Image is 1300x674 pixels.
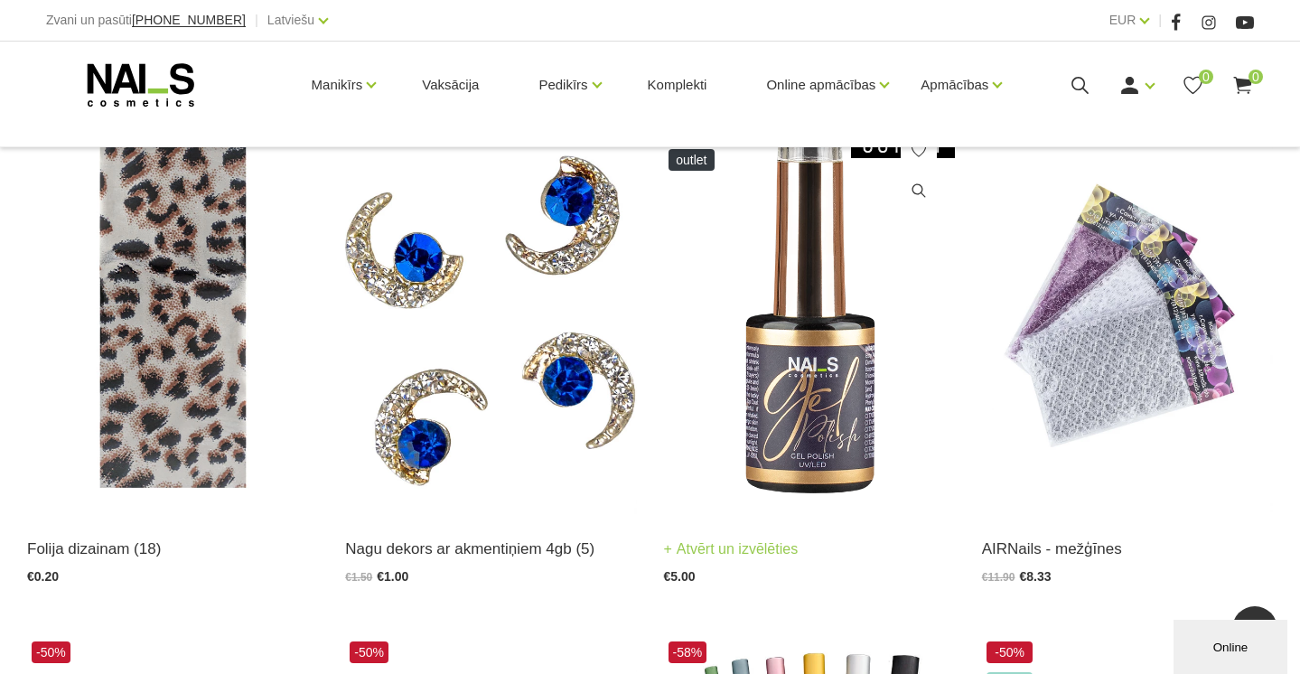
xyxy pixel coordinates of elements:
[1199,70,1213,84] span: 0
[1019,569,1051,584] span: €8.33
[32,641,70,663] span: -50%
[1249,70,1263,84] span: 0
[664,569,696,584] span: €5.00
[633,42,722,128] a: Komplekti
[664,537,799,562] a: Atvērt un izvēlēties
[255,9,258,32] span: |
[345,114,636,514] img: Nagu dekors ar akmentiņiem 4gb...
[664,114,955,514] img: Ilgnoturīga, intensīvi pigmentēta gēllaka. Viegli klājas, lieliski žūst, nesaraujas, neatkāpjas n...
[132,14,246,27] a: [PHONE_NUMBER]
[27,114,318,514] img: Dizaina folijaFolija dizaina veidošanai. Piemērota gan modelētiem nagiem, gan gēllakas pārklājuma...
[1182,74,1204,97] a: 0
[27,569,59,584] span: €0.20
[1174,616,1291,674] iframe: chat widget
[669,149,715,171] span: OUTLET
[377,569,408,584] span: €1.00
[921,49,988,121] a: Apmācības
[345,537,636,561] a: Nagu dekors ar akmentiņiem 4gb (5)
[982,571,1015,584] span: €11.90
[27,537,318,561] a: Folija dizainam (18)
[267,9,314,31] a: Latviešu
[1158,9,1162,32] span: |
[1231,74,1254,97] a: 0
[669,641,707,663] span: -58%
[345,571,372,584] span: €1.50
[982,537,1273,561] a: AIRNails - mežģīnes
[1109,9,1136,31] a: EUR
[982,114,1273,514] img: Komplektā 9 dažādas mežģīnītes...
[350,641,388,663] span: -50%
[312,49,363,121] a: Manikīrs
[46,9,246,32] div: Zvani un pasūti
[132,13,246,27] span: [PHONE_NUMBER]
[987,641,1033,663] span: -50%
[407,42,493,128] a: Vaksācija
[766,49,875,121] a: Online apmācības
[538,49,587,121] a: Pedikīrs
